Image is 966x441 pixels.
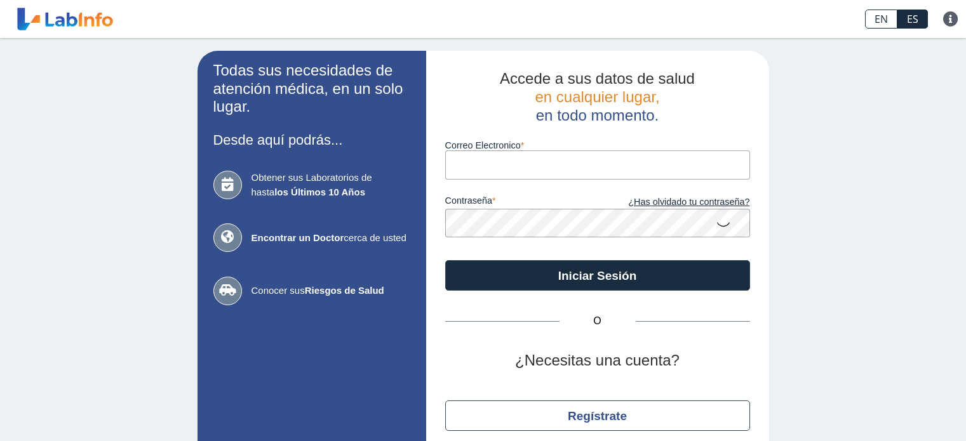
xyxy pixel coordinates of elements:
h2: Todas sus necesidades de atención médica, en un solo lugar. [213,62,410,116]
label: Correo Electronico [445,140,750,150]
label: contraseña [445,195,598,209]
span: cerca de usted [252,231,410,246]
span: O [560,313,636,329]
span: en cualquier lugar, [535,88,659,105]
span: Conocer sus [252,284,410,298]
b: Encontrar un Doctor [252,232,344,243]
a: ES [897,10,928,29]
h3: Desde aquí podrás... [213,132,410,148]
span: Accede a sus datos de salud [500,70,695,87]
button: Regístrate [445,400,750,431]
span: Obtener sus Laboratorios de hasta [252,171,410,199]
a: EN [865,10,897,29]
b: los Últimos 10 Años [274,187,365,197]
h2: ¿Necesitas una cuenta? [445,352,750,370]
b: Riesgos de Salud [305,285,384,296]
a: ¿Has olvidado tu contraseña? [598,195,750,209]
button: Iniciar Sesión [445,260,750,291]
span: en todo momento. [536,107,659,124]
